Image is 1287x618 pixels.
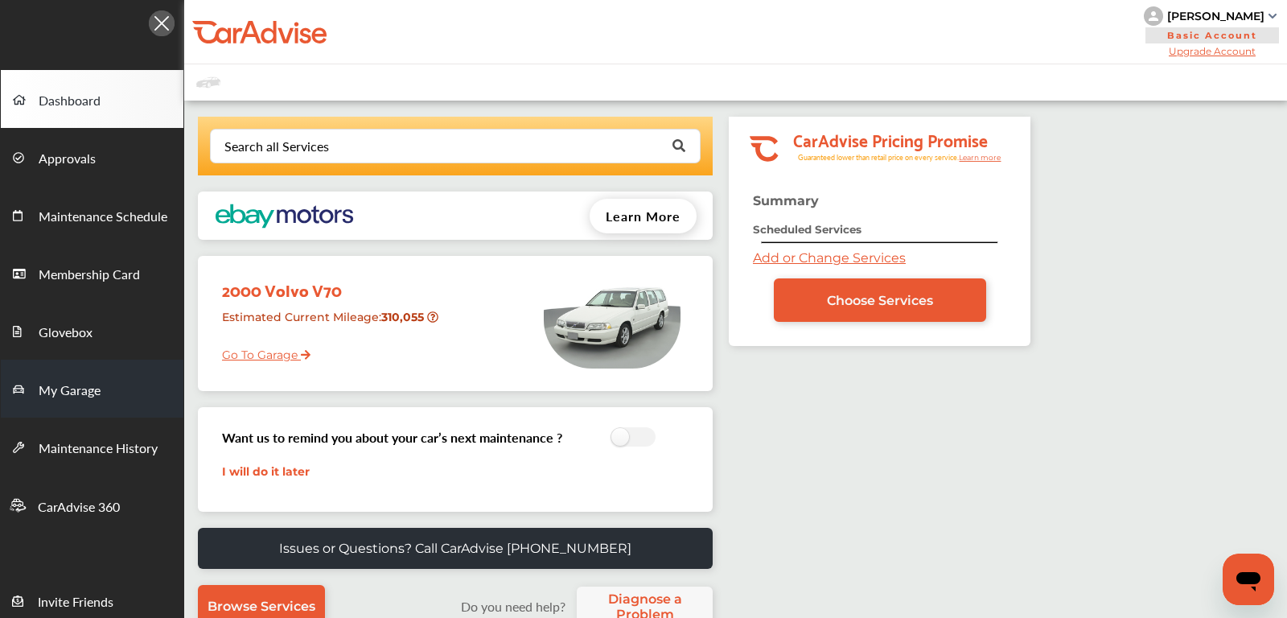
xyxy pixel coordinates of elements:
[544,264,681,369] img: mobile_0613_st0640_046.jpg
[753,250,906,266] a: Add or Change Services
[39,323,93,344] span: Glovebox
[1,302,183,360] a: Glovebox
[959,153,1001,162] tspan: Learn more
[1223,554,1274,605] iframe: Button to launch messaging window
[39,149,96,170] span: Approvals
[39,381,101,402] span: My Garage
[1,186,183,244] a: Maintenance Schedule
[753,223,861,236] strong: Scheduled Services
[793,125,988,154] tspan: CarAdvise Pricing Promise
[774,278,986,322] a: Choose Services
[1144,45,1281,57] span: Upgrade Account
[279,541,631,556] p: Issues or Questions? Call CarAdvise [PHONE_NUMBER]
[1,360,183,418] a: My Garage
[1145,27,1279,43] span: Basic Account
[39,439,158,459] span: Maintenance History
[1,244,183,302] a: Membership Card
[1167,9,1264,23] div: [PERSON_NAME]
[798,152,959,163] tspan: Guaranteed lower than retail price on every service.
[1144,6,1163,26] img: knH8PDtVvWoAbQRylUukY18CTiRevjo20fAtgn5MLBQj4uumYvk2MzTtcAIzfGAtb1XOLVMAvhLuqoNAbL4reqehy0jehNKdM...
[606,207,681,225] span: Learn More
[198,528,713,569] a: Issues or Questions? Call CarAdvise [PHONE_NUMBER]
[753,193,819,208] strong: Summary
[1,418,183,476] a: Maintenance History
[1268,14,1277,19] img: sCxJUJ+qAmfqhQGDUl18vwLg4ZYJ6CxN7XmbOMBAAAAAElFTkSuQmCC
[453,597,573,616] label: Do you need help?
[39,207,167,228] span: Maintenance Schedule
[381,310,427,324] strong: 310,055
[224,140,329,153] div: Search all Services
[38,497,120,518] span: CarAdvise 360
[39,265,140,286] span: Membership Card
[1,70,183,128] a: Dashboard
[210,303,446,344] div: Estimated Current Mileage :
[208,599,315,614] span: Browse Services
[149,10,175,36] img: Icon.5fd9dcc7.svg
[210,264,446,303] div: 2000 Volvo V70
[38,592,113,613] span: Invite Friends
[222,428,562,447] h3: Want us to remind you about your car’s next maintenance ?
[39,91,101,112] span: Dashboard
[1,128,183,186] a: Approvals
[827,293,933,308] span: Choose Services
[222,464,310,479] a: I will do it later
[196,72,220,93] img: placeholder_car.fcab19be.svg
[210,336,310,366] a: Go To Garage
